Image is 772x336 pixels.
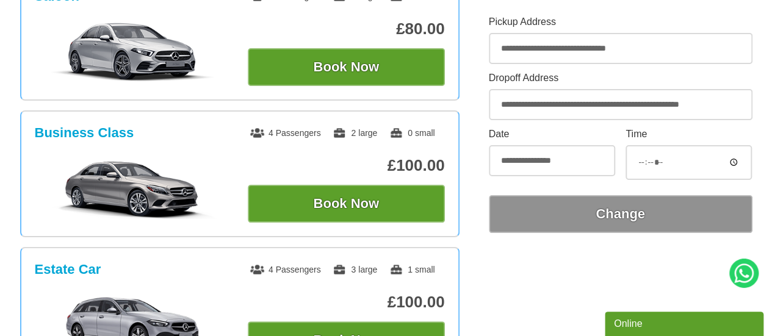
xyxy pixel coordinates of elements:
label: Pickup Address [489,17,752,27]
span: 3 large [333,265,377,274]
h3: Business Class [35,125,134,141]
p: £80.00 [248,20,445,38]
iframe: chat widget [605,309,766,336]
button: Book Now [248,48,445,86]
span: 2 large [333,128,377,138]
p: £100.00 [248,156,445,175]
button: Book Now [248,185,445,223]
img: Saloon [41,21,225,82]
h3: Estate Car [35,262,101,277]
span: 4 Passengers [250,128,321,138]
label: Date [489,129,615,139]
span: 0 small [389,128,435,138]
label: Dropoff Address [489,73,752,83]
span: 4 Passengers [250,265,321,274]
label: Time [626,129,752,139]
p: £100.00 [248,293,445,312]
span: 1 small [389,265,435,274]
button: Change [489,195,752,233]
img: Business Class [41,158,225,219]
